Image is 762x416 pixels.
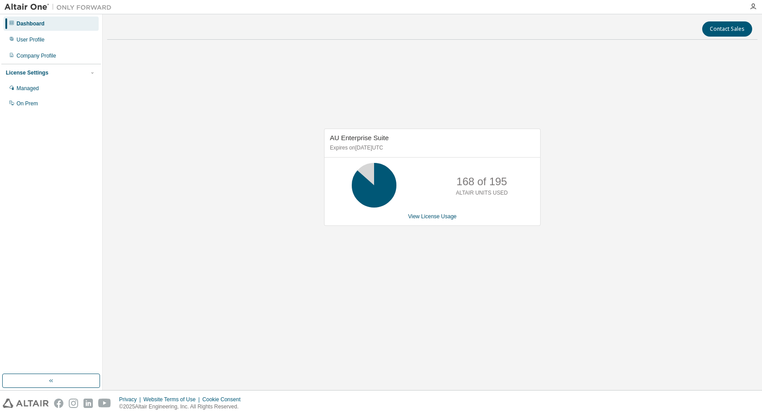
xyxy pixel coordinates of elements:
[17,20,45,27] div: Dashboard
[3,399,49,408] img: altair_logo.svg
[17,36,45,43] div: User Profile
[408,213,457,220] a: View License Usage
[69,399,78,408] img: instagram.svg
[702,21,752,37] button: Contact Sales
[83,399,93,408] img: linkedin.svg
[17,85,39,92] div: Managed
[457,174,507,189] p: 168 of 195
[119,403,246,411] p: © 2025 Altair Engineering, Inc. All Rights Reserved.
[202,396,246,403] div: Cookie Consent
[17,52,56,59] div: Company Profile
[143,396,202,403] div: Website Terms of Use
[17,100,38,107] div: On Prem
[98,399,111,408] img: youtube.svg
[456,189,508,197] p: ALTAIR UNITS USED
[54,399,63,408] img: facebook.svg
[330,144,533,152] p: Expires on [DATE] UTC
[4,3,116,12] img: Altair One
[119,396,143,403] div: Privacy
[330,134,389,141] span: AU Enterprise Suite
[6,69,48,76] div: License Settings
